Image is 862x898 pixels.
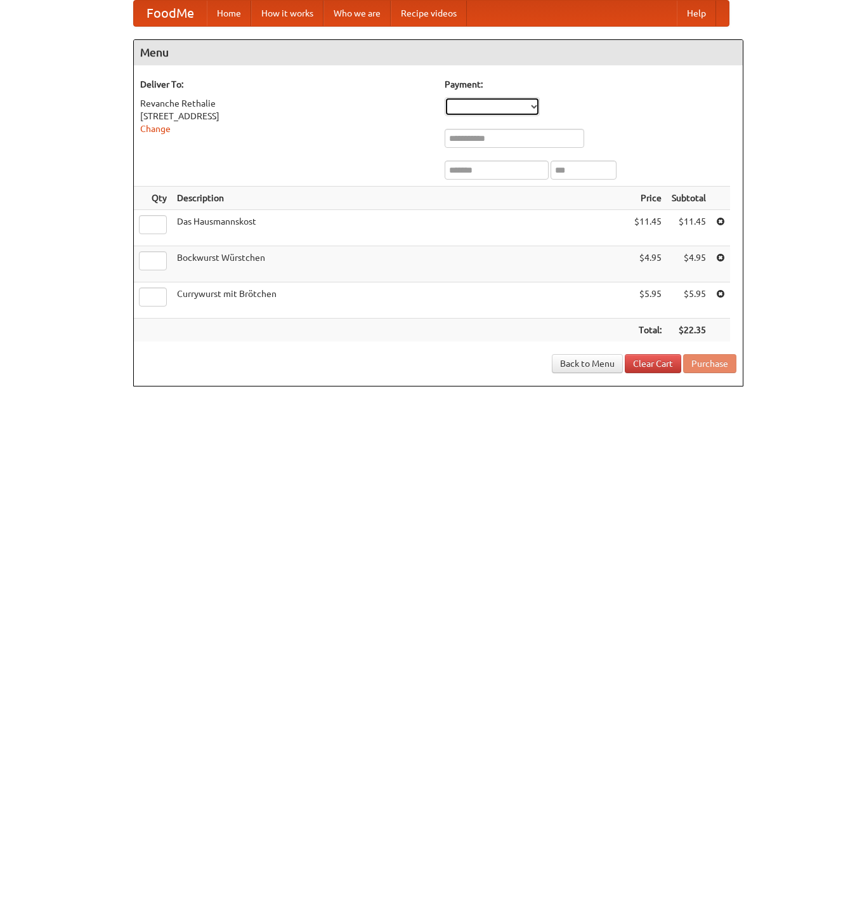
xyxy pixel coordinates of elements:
[134,1,207,26] a: FoodMe
[445,78,736,91] h5: Payment:
[140,78,432,91] h5: Deliver To:
[667,210,711,246] td: $11.45
[323,1,391,26] a: Who we are
[172,246,629,282] td: Bockwurst Würstchen
[552,354,623,373] a: Back to Menu
[134,40,743,65] h4: Menu
[251,1,323,26] a: How it works
[172,187,629,210] th: Description
[683,354,736,373] button: Purchase
[625,354,681,373] a: Clear Cart
[140,110,432,122] div: [STREET_ADDRESS]
[140,97,432,110] div: Revanche Rethalie
[134,187,172,210] th: Qty
[140,124,171,134] a: Change
[172,282,629,319] td: Currywurst mit Brötchen
[667,246,711,282] td: $4.95
[677,1,716,26] a: Help
[207,1,251,26] a: Home
[667,282,711,319] td: $5.95
[629,187,667,210] th: Price
[667,319,711,342] th: $22.35
[629,210,667,246] td: $11.45
[629,319,667,342] th: Total:
[629,282,667,319] td: $5.95
[629,246,667,282] td: $4.95
[391,1,467,26] a: Recipe videos
[667,187,711,210] th: Subtotal
[172,210,629,246] td: Das Hausmannskost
